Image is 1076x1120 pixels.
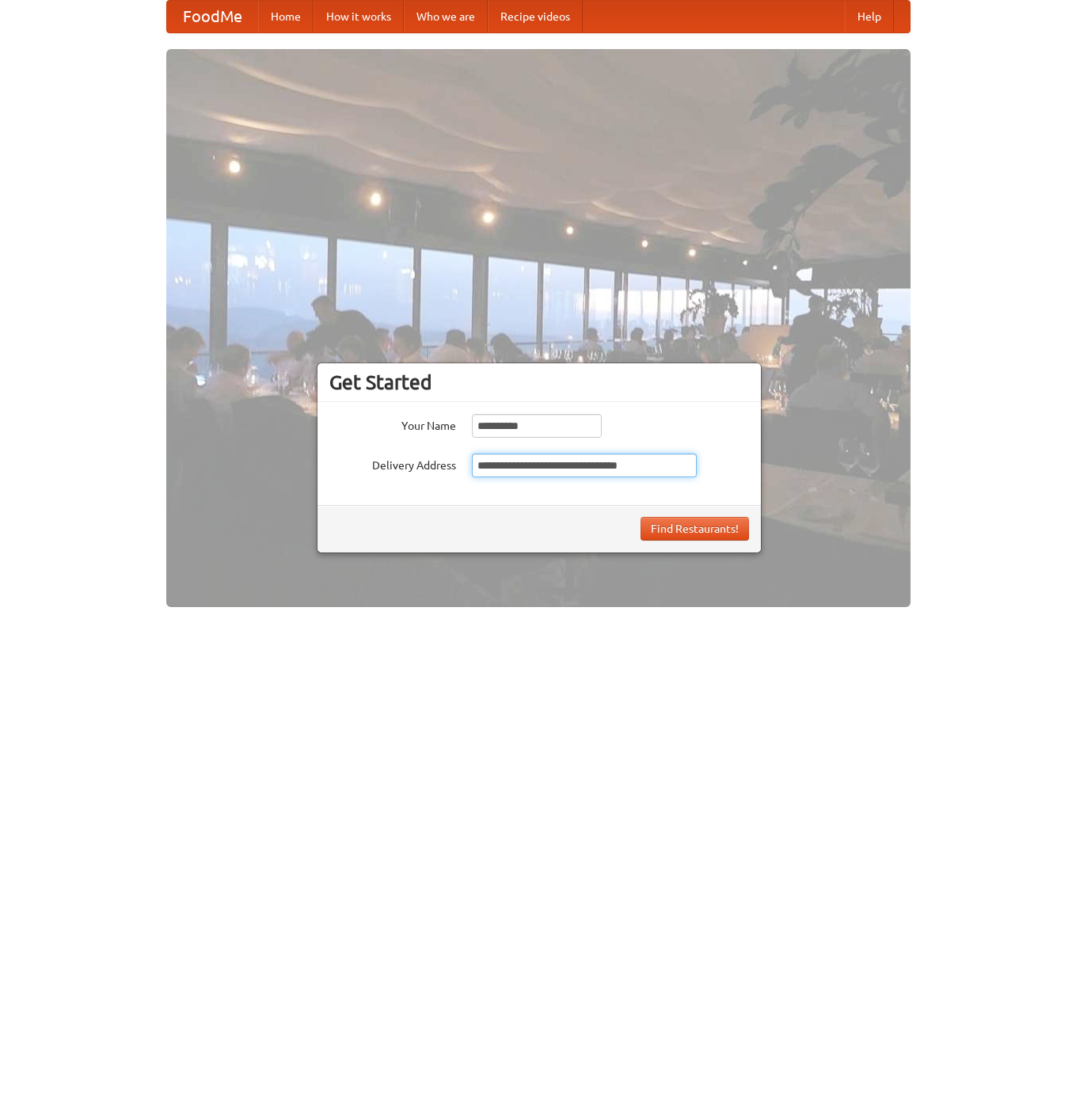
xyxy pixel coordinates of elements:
button: Find Restaurants! [641,517,749,541]
a: How it works [314,1,404,32]
a: Help [845,1,894,32]
a: Recipe videos [488,1,583,32]
a: Home [258,1,314,32]
a: Who we are [404,1,488,32]
label: Delivery Address [329,454,456,473]
label: Your Name [329,414,456,434]
a: FoodMe [167,1,258,32]
h3: Get Started [329,370,749,394]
